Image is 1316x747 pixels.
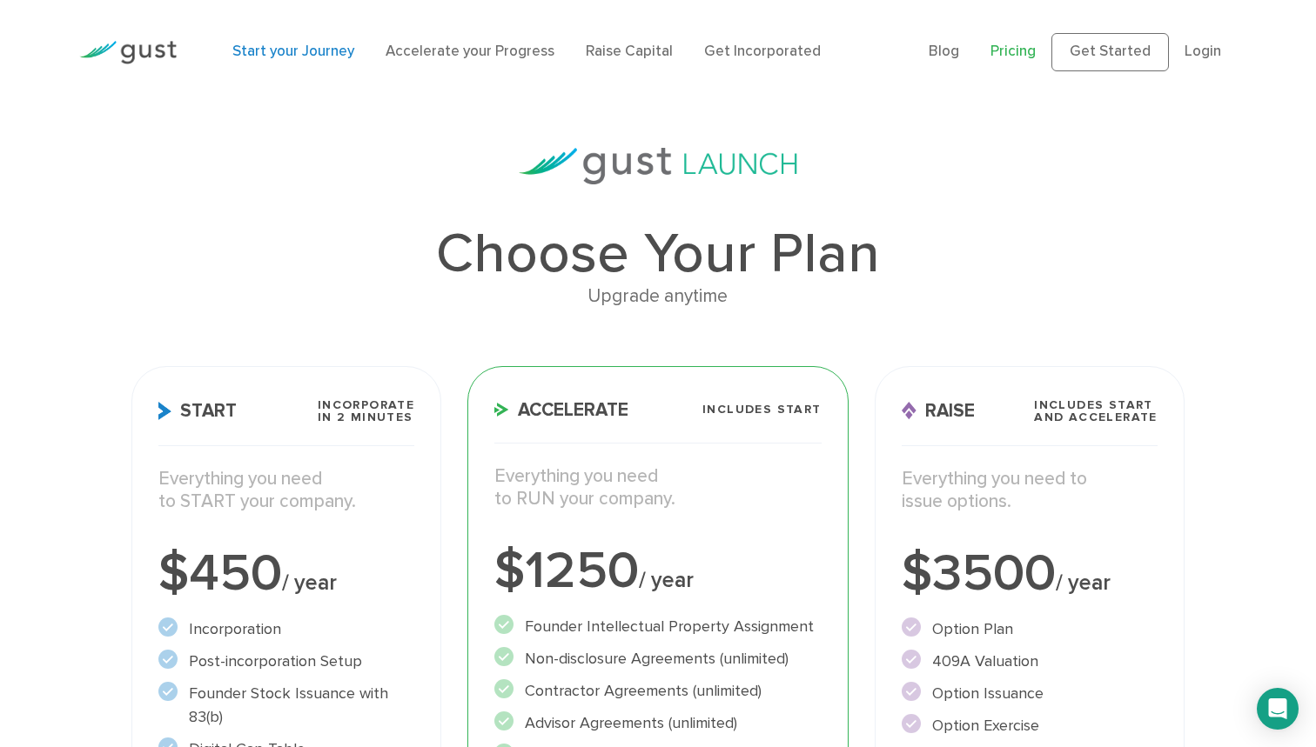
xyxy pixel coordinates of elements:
div: $1250 [494,545,821,597]
h1: Choose Your Plan [131,226,1185,282]
li: 409A Valuation [902,650,1158,673]
a: Raise Capital [586,43,673,60]
p: Everything you need to issue options. [902,468,1158,514]
img: Accelerate Icon [494,403,509,417]
li: Option Exercise [902,714,1158,737]
li: Option Issuance [902,682,1158,705]
span: Start [158,402,237,420]
div: $450 [158,548,414,600]
li: Contractor Agreements (unlimited) [494,679,821,703]
li: Non-disclosure Agreements (unlimited) [494,647,821,670]
span: / year [639,567,694,593]
span: Incorporate in 2 Minutes [318,399,414,424]
p: Everything you need to RUN your company. [494,465,821,511]
a: Accelerate your Progress [386,43,554,60]
span: Includes START and ACCELERATE [1034,399,1158,424]
a: Login [1185,43,1221,60]
span: Raise [902,402,975,420]
div: Upgrade anytime [131,282,1185,311]
a: Pricing [990,43,1036,60]
p: Everything you need to START your company. [158,468,414,514]
li: Advisor Agreements (unlimited) [494,711,821,735]
a: Get Started [1051,33,1169,71]
span: / year [1056,570,1111,596]
span: / year [282,570,337,596]
a: Start your Journey [232,43,354,60]
div: Open Intercom Messenger [1257,688,1299,730]
div: $3500 [902,548,1158,600]
img: gust-launch-logos.svg [519,148,797,184]
a: Blog [929,43,959,60]
img: Gust Logo [79,41,177,64]
li: Founder Intellectual Property Assignment [494,615,821,638]
span: Accelerate [494,401,628,419]
img: Start Icon X2 [158,402,171,420]
span: Includes START [702,404,822,416]
a: Get Incorporated [704,43,821,60]
li: Founder Stock Issuance with 83(b) [158,682,414,729]
li: Post-incorporation Setup [158,650,414,673]
li: Option Plan [902,617,1158,641]
li: Incorporation [158,617,414,641]
img: Raise Icon [902,402,916,420]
